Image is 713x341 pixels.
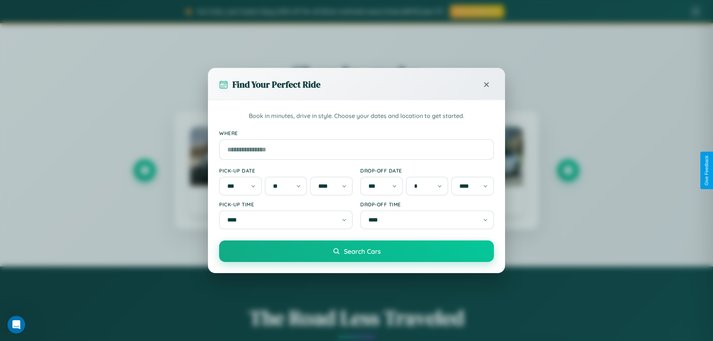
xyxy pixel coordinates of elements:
p: Book in minutes, drive in style. Choose your dates and location to get started. [219,111,494,121]
label: Pick-up Time [219,201,353,207]
span: Search Cars [344,247,381,255]
label: Drop-off Date [360,167,494,174]
h3: Find Your Perfect Ride [232,78,320,91]
label: Drop-off Time [360,201,494,207]
label: Pick-up Date [219,167,353,174]
button: Search Cars [219,240,494,262]
label: Where [219,130,494,136]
